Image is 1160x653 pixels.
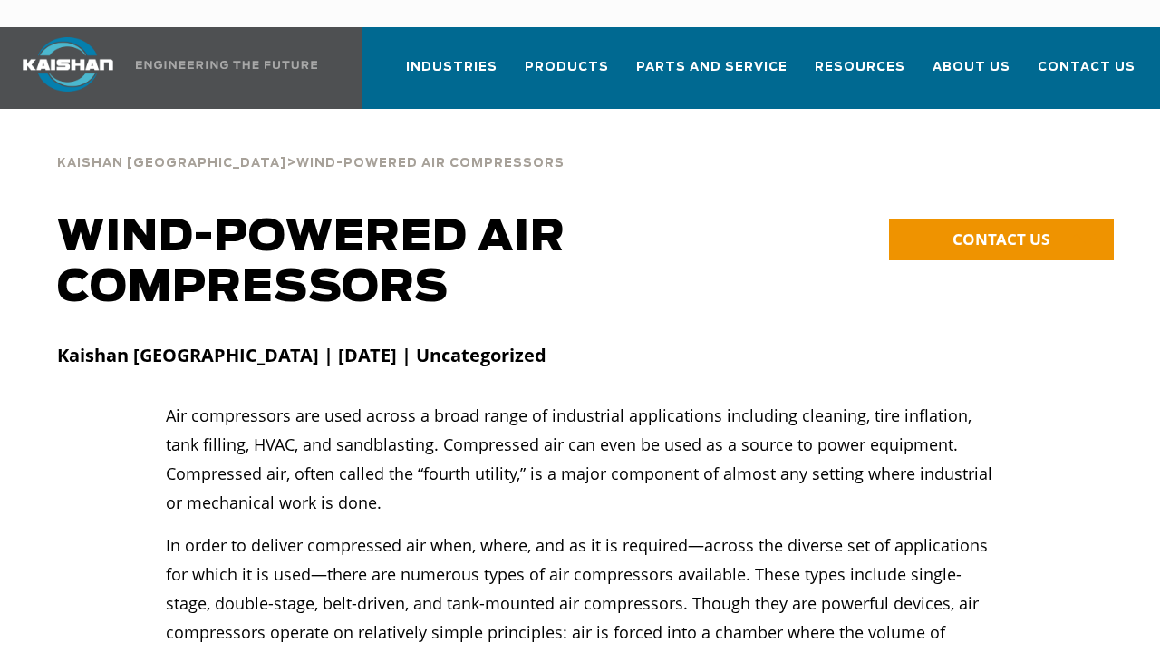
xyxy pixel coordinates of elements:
div: > [57,136,565,178]
span: CONTACT US [952,229,1049,249]
span: Wind-Powered Air Compressors [296,158,565,170]
span: About Us [933,57,1010,78]
span: Industries [406,57,498,78]
img: Engineering the future [136,61,317,69]
a: Wind-Powered Air Compressors [296,154,565,171]
span: Products [525,57,609,78]
a: Products [525,44,609,105]
a: Contact Us [1038,44,1136,105]
a: CONTACT US [889,219,1114,260]
a: Industries [406,44,498,105]
span: WIND-POWERED AIR COMPRESSORS [57,216,565,310]
a: About Us [933,44,1010,105]
a: Kaishan [GEOGRAPHIC_DATA] [57,154,286,171]
a: Resources [815,44,905,105]
a: Parts and Service [636,44,788,105]
span: Kaishan [GEOGRAPHIC_DATA] [57,158,286,170]
strong: Kaishan [GEOGRAPHIC_DATA] | [DATE] | Uncategorized [57,343,546,367]
span: Resources [815,57,905,78]
span: Contact Us [1038,57,1136,78]
span: Parts and Service [636,57,788,78]
p: Air compressors are used across a broad range of industrial applications including cleaning, tire... [166,401,994,517]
